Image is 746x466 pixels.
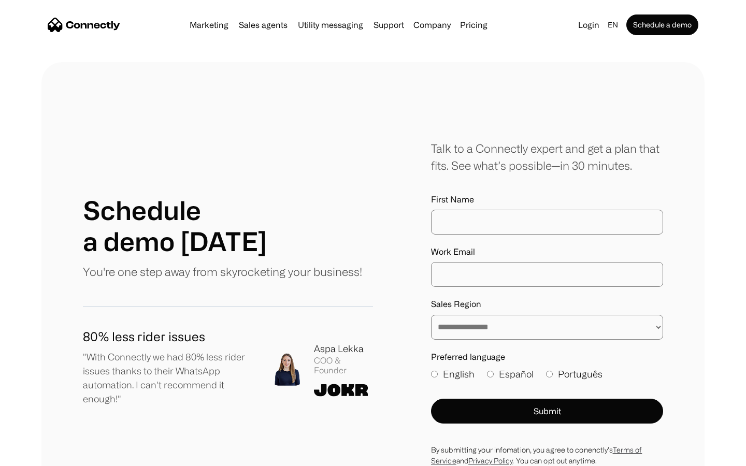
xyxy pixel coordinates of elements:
input: Português [546,371,553,377]
label: Português [546,367,602,381]
label: Preferred language [431,352,663,362]
p: You're one step away from skyrocketing your business! [83,263,362,280]
div: en [608,18,618,32]
a: Privacy Policy [468,457,512,464]
label: Sales Region [431,299,663,309]
a: Sales agents [235,21,292,29]
h1: 80% less rider issues [83,327,254,346]
p: "With Connectly we had 80% less rider issues thanks to their WhatsApp automation. I can't recomme... [83,350,254,406]
label: English [431,367,475,381]
div: Talk to a Connectly expert and get a plan that fits. See what’s possible—in 30 minutes. [431,140,663,174]
a: Login [574,18,604,32]
a: Utility messaging [294,21,367,29]
div: Company [413,18,451,32]
div: Aspa Lekka [314,342,373,356]
a: Pricing [456,21,492,29]
button: Submit [431,399,663,424]
a: Schedule a demo [626,14,698,35]
label: First Name [431,195,663,205]
a: Terms of Service [431,446,642,464]
h1: Schedule a demo [DATE] [83,195,267,257]
ul: Language list [21,448,62,462]
label: Español [487,367,534,381]
input: Español [487,371,494,377]
div: COO & Founder [314,356,373,375]
a: Marketing [185,21,233,29]
label: Work Email [431,247,663,257]
aside: Language selected: English [10,447,62,462]
a: Support [369,21,408,29]
div: By submitting your infomation, you agree to conenctly’s and . You can opt out anytime. [431,444,663,466]
input: English [431,371,438,377]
